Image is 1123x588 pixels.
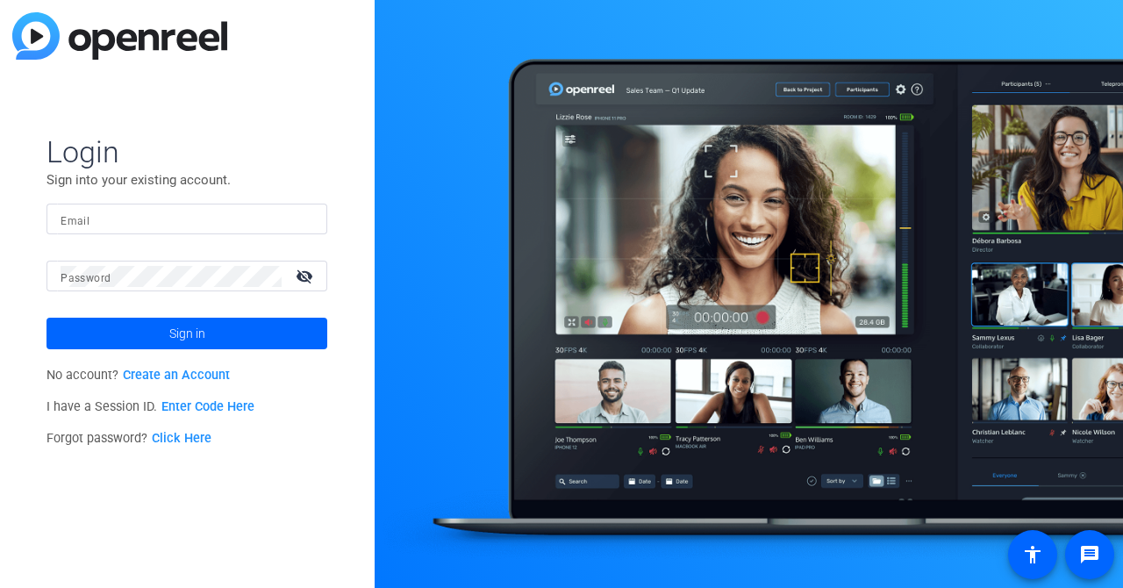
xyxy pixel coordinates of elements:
[123,368,230,383] a: Create an Account
[285,263,327,289] mat-icon: visibility_off
[152,431,211,446] a: Click Here
[46,431,211,446] span: Forgot password?
[169,312,205,355] span: Sign in
[46,133,327,170] span: Login
[46,399,254,414] span: I have a Session ID.
[12,12,227,60] img: blue-gradient.svg
[61,272,111,284] mat-label: Password
[46,368,230,383] span: No account?
[46,170,327,190] p: Sign into your existing account.
[1022,544,1043,565] mat-icon: accessibility
[61,209,313,230] input: Enter Email Address
[61,215,89,227] mat-label: Email
[1079,544,1100,565] mat-icon: message
[161,399,254,414] a: Enter Code Here
[46,318,327,349] button: Sign in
